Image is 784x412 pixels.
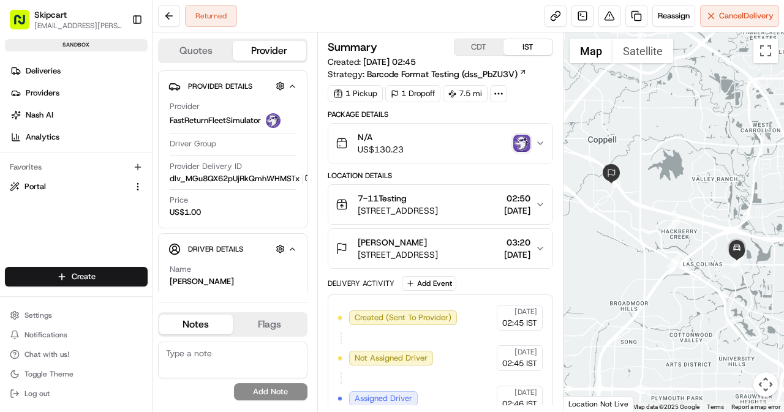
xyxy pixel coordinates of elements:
span: 7-11Testing [358,192,407,204]
span: [DATE] [504,204,530,217]
img: Google [567,395,607,411]
div: 1 Pickup [328,85,383,102]
button: Add Event [402,276,456,291]
button: Skipcart[EMAIL_ADDRESS][PERSON_NAME][DOMAIN_NAME] [5,5,127,34]
div: sandbox [5,39,148,51]
div: 7.5 mi [443,85,488,102]
a: Nash AI [5,105,153,125]
img: photo_proof_of_delivery image [513,135,530,152]
button: IST [503,39,552,55]
button: Show street map [570,39,612,63]
span: N/A [358,131,404,143]
button: Skipcart [34,9,67,21]
span: Portal [24,181,46,192]
span: Map data ©2025 Google [633,403,699,410]
span: Reassign [658,10,690,21]
button: Toggle fullscreen view [753,39,778,63]
button: Start new chat [208,120,223,135]
button: Chat with us! [5,346,148,363]
a: Report a map error [731,403,780,410]
span: Price [170,195,188,206]
button: Flags [233,315,306,334]
div: We're available if you need us! [42,129,155,138]
img: FleetSimulator.png [266,113,281,128]
button: Portal [5,177,148,197]
span: Nash AI [26,110,53,121]
div: Location Not Live [563,396,634,411]
span: 03:20 [504,236,530,249]
a: Open this area in Google Maps (opens a new window) [567,395,607,411]
span: 02:45 IST [502,358,537,369]
span: Assigned Driver [355,393,412,404]
div: 3 [730,254,744,268]
div: Favorites [5,157,148,177]
span: Cancel Delivery [719,10,774,21]
img: 1736555255976-a54dd68f-1ca7-489b-9aae-adbdc363a1c4 [12,116,34,138]
span: Knowledge Base [24,177,94,189]
span: Driver Group [170,138,216,149]
span: Created: [328,56,416,68]
p: Welcome 👋 [12,48,223,68]
span: Driver Details [188,244,243,254]
span: [STREET_ADDRESS] [358,204,438,217]
div: 📗 [12,178,22,188]
button: Notes [159,315,233,334]
div: [PERSON_NAME] [170,276,234,287]
button: [EMAIL_ADDRESS][PERSON_NAME][DOMAIN_NAME] [34,21,122,31]
div: Package Details [328,110,553,119]
button: 7-11Testing[STREET_ADDRESS]02:50[DATE] [328,185,552,224]
span: Create [72,271,96,282]
button: Provider [233,41,306,61]
div: Delivery Activity [328,279,394,288]
a: Barcode Format Testing (dss_PbZU3V) [367,68,527,80]
a: 📗Knowledge Base [7,172,99,194]
img: Nash [12,12,37,36]
div: 💻 [104,178,113,188]
span: Chat with us! [24,350,69,359]
div: 1 Dropoff [385,85,440,102]
button: Quotes [159,41,233,61]
span: US$130.23 [358,143,404,155]
h3: Summary [328,42,377,53]
div: Start new chat [42,116,201,129]
div: 2 [667,215,680,229]
span: Providers [26,88,59,99]
span: 02:50 [504,192,530,204]
span: Toggle Theme [24,369,73,379]
button: CancelDelivery [700,5,779,27]
button: Settings [5,307,148,324]
span: Barcode Format Testing (dss_PbZU3V) [367,68,518,80]
span: [DATE] [514,347,537,357]
span: US$1.00 [170,207,201,218]
span: 02:46 IST [502,399,537,410]
span: Settings [24,310,52,320]
span: Log out [24,389,50,399]
span: [DATE] [514,307,537,316]
button: Toggle Theme [5,365,148,383]
a: Deliveries [5,61,153,81]
span: Name [170,264,191,275]
span: Created (Sent To Provider) [355,312,451,323]
span: API Documentation [116,177,197,189]
div: 1 [667,254,680,268]
span: 02:45 IST [502,318,537,329]
span: [STREET_ADDRESS] [358,249,438,261]
span: [DATE] [514,388,537,397]
a: Terms [707,403,724,410]
span: Analytics [26,132,59,143]
span: Deliveries [26,66,61,77]
span: [DATE] 02:45 [363,56,416,67]
button: Driver Details [168,239,297,259]
span: [DATE] [504,249,530,261]
button: Provider Details [168,76,297,96]
button: Create [5,267,148,287]
button: Notifications [5,326,148,343]
span: Provider [170,101,200,112]
span: Provider Delivery ID [170,161,242,172]
button: Log out [5,385,148,402]
a: 💻API Documentation [99,172,202,194]
button: Show satellite imagery [612,39,673,63]
span: FastReturnFleetSimulator [170,115,261,126]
